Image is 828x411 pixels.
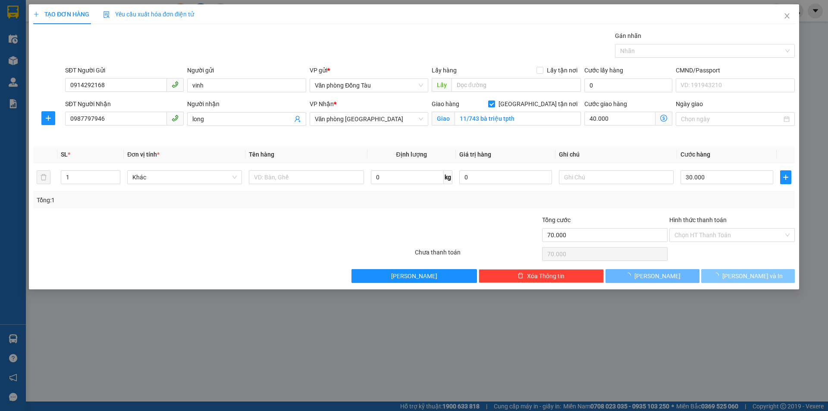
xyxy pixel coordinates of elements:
span: user-add [294,116,301,122]
span: VP Nhận [310,100,334,107]
input: Dọc đường [452,78,581,92]
span: kg [444,170,452,184]
input: Ghi Chú [559,170,674,184]
span: Giao hàng [432,100,459,107]
div: Người nhận [187,99,306,109]
span: plus [33,11,39,17]
li: 01A03 [GEOGRAPHIC_DATA], [GEOGRAPHIC_DATA] ( bên cạnh cây xăng bến xe phía Bắc cũ) [48,21,196,53]
span: close [784,13,790,19]
input: VD: Bàn, Ghế [249,170,364,184]
span: Giá trị hàng [459,151,491,158]
input: Cước lấy hàng [584,78,672,92]
button: [PERSON_NAME] [605,269,699,283]
li: Hotline: 1900888999 [48,53,196,64]
img: icon [103,11,110,18]
span: Tên hàng [249,151,274,158]
div: Chưa thanh toán [414,248,541,263]
input: Ngày giao [681,114,781,124]
input: 0 [459,170,552,184]
label: Gán nhãn [615,32,641,39]
div: Tổng: 1 [37,195,320,205]
label: Cước giao hàng [584,100,627,107]
input: Cước giao hàng [584,112,655,125]
span: SL [61,151,68,158]
span: [PERSON_NAME] [391,271,437,281]
th: Ghi chú [555,146,677,163]
span: Đơn vị tính [127,151,160,158]
span: [PERSON_NAME] [634,271,681,281]
span: TẠO ĐƠN HÀNG [33,11,89,18]
input: Giao tận nơi [455,112,581,125]
img: logo.jpg [11,11,54,54]
span: Lấy [432,78,452,92]
div: Người gửi [187,66,306,75]
span: [PERSON_NAME] và In [722,271,783,281]
button: Close [775,4,799,28]
button: delete [37,170,50,184]
span: Khác [132,171,237,184]
span: phone [172,115,179,122]
span: plus [781,174,791,181]
span: Văn phòng Thanh Hóa [315,113,423,125]
b: 36 Limousine [91,10,153,21]
span: plus [42,115,55,122]
button: deleteXóa Thông tin [479,269,604,283]
span: loading [713,273,722,279]
button: plus [780,170,791,184]
span: dollar-circle [660,115,667,122]
span: [GEOGRAPHIC_DATA] tận nơi [495,99,581,109]
span: delete [517,273,524,279]
span: Lấy tận nơi [543,66,581,75]
span: Xóa Thông tin [527,271,565,281]
span: Lấy hàng [432,67,457,74]
span: Cước hàng [681,151,710,158]
span: Giao [432,112,455,125]
div: SĐT Người Gửi [65,66,184,75]
span: Tổng cước [542,216,571,223]
div: SĐT Người Nhận [65,99,184,109]
span: Yêu cầu xuất hóa đơn điện tử [103,11,194,18]
span: phone [172,81,179,88]
button: [PERSON_NAME] và In [701,269,795,283]
div: VP gửi [310,66,428,75]
button: [PERSON_NAME] [351,269,477,283]
span: Định lượng [396,151,427,158]
label: Ngày giao [676,100,703,107]
button: plus [41,111,55,125]
span: loading [625,273,634,279]
label: Cước lấy hàng [584,67,623,74]
label: Hình thức thanh toán [669,216,727,223]
div: CMND/Passport [676,66,794,75]
span: Văn phòng Đồng Tàu [315,79,423,92]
